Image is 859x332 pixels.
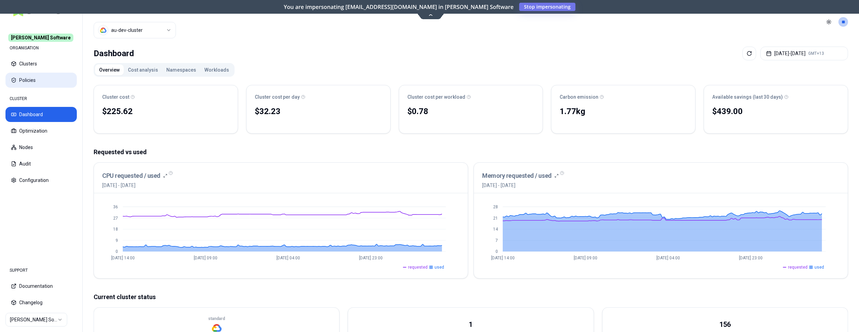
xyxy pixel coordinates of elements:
[493,216,498,221] tspan: 21
[94,47,134,60] div: Dashboard
[656,256,680,260] tspan: [DATE] 04:00
[113,216,118,221] tspan: 27
[5,156,77,171] button: Audit
[5,41,77,55] div: ORGANISATION
[814,265,824,270] span: used
[482,171,552,181] h3: Memory requested / used
[5,73,77,88] button: Policies
[116,238,118,243] tspan: 9
[359,256,383,260] tspan: [DATE] 23:00
[739,256,763,260] tspan: [DATE] 23:00
[5,263,77,277] div: SUPPORT
[434,265,444,270] span: used
[5,140,77,155] button: Nodes
[111,256,135,260] tspan: [DATE] 14:00
[102,94,229,100] div: Cluster cost
[5,279,77,294] button: Documentation
[760,47,848,60] button: [DATE]-[DATE]GMT+13
[808,51,824,56] span: GMT+13
[5,173,77,188] button: Configuration
[94,292,848,302] p: Current cluster status
[111,27,143,34] div: au-dev-cluster
[5,123,77,138] button: Optimization
[469,320,473,329] div: 1
[94,147,848,157] p: Requested vs used
[8,34,73,42] span: [PERSON_NAME] Software
[5,92,77,106] div: CLUSTER
[560,106,687,117] div: 1.77 kg
[162,64,200,75] button: Namespaces
[208,316,225,321] p: standard
[194,256,217,260] tspan: [DATE] 09:00
[5,107,77,122] button: Dashboard
[560,94,687,100] div: Carbon emission
[493,227,498,232] tspan: 14
[719,320,731,329] div: 156
[102,182,167,189] span: [DATE] - [DATE]
[496,249,498,254] tspan: 0
[113,227,118,232] tspan: 18
[276,256,300,260] tspan: [DATE] 04:00
[407,94,535,100] div: Cluster cost per workload
[200,64,233,75] button: Workloads
[788,265,808,270] span: requested
[5,56,77,71] button: Clusters
[482,182,559,189] span: [DATE] - [DATE]
[712,106,839,117] div: $439.00
[255,106,382,117] div: $32.23
[102,171,160,181] h3: CPU requested / used
[408,265,428,270] span: requested
[100,27,107,34] img: gcp
[116,249,118,254] tspan: 0
[491,256,515,260] tspan: [DATE] 14:00
[712,94,839,100] div: Available savings (last 30 days)
[493,205,498,209] tspan: 28
[113,205,118,209] tspan: 36
[102,106,229,117] div: $225.62
[94,22,176,38] button: Select a value
[124,64,162,75] button: Cost analysis
[255,94,382,100] div: Cluster cost per day
[574,256,597,260] tspan: [DATE] 09:00
[407,106,535,117] div: $0.78
[496,238,498,243] tspan: 7
[95,64,124,75] button: Overview
[5,295,77,310] button: Changelog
